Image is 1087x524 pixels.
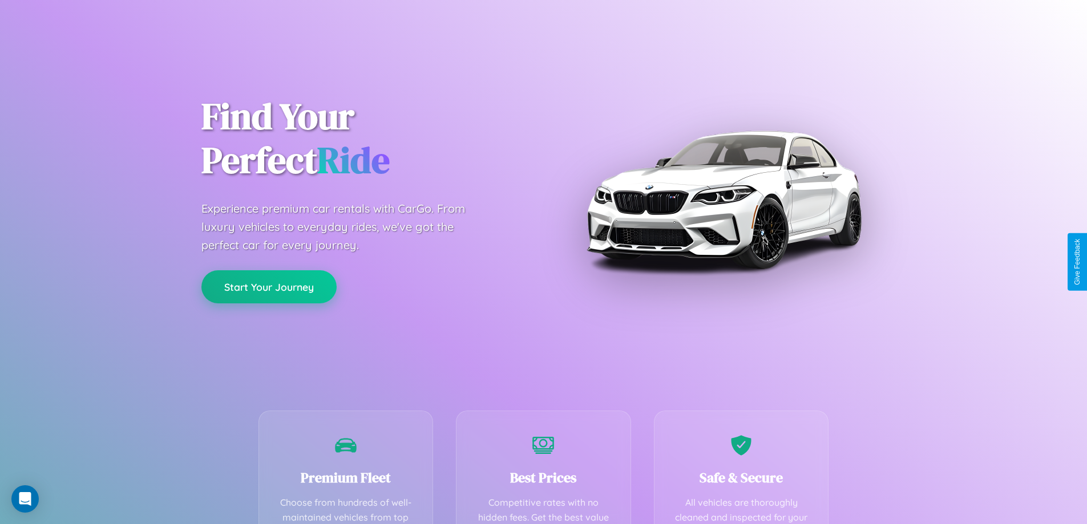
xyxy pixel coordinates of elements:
button: Start Your Journey [201,270,337,303]
p: Experience premium car rentals with CarGo. From luxury vehicles to everyday rides, we've got the ... [201,200,487,254]
img: Premium BMW car rental vehicle [581,57,866,342]
span: Ride [317,135,390,185]
h3: Premium Fleet [276,468,416,487]
div: Give Feedback [1073,239,1081,285]
h1: Find Your Perfect [201,95,527,182]
h3: Best Prices [474,468,613,487]
h3: Safe & Secure [672,468,811,487]
div: Open Intercom Messenger [11,485,39,513]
